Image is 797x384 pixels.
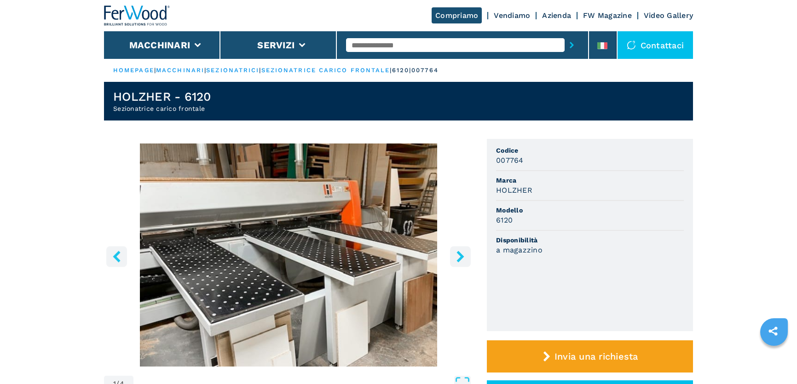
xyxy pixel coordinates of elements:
[496,235,684,245] span: Disponibilità
[496,245,543,255] h3: a magazzino
[496,176,684,185] span: Marca
[627,40,636,50] img: Contattaci
[496,155,524,166] h3: 007764
[154,67,156,74] span: |
[104,6,170,26] img: Ferwood
[496,185,532,195] h3: HOLZHER
[618,31,693,59] div: Contattaci
[583,11,632,20] a: FW Magazine
[113,104,211,113] h2: Sezionatrice carico frontale
[113,67,154,74] a: HOMEPAGE
[762,320,785,343] a: sharethis
[129,40,191,51] button: Macchinari
[113,89,211,104] h1: HOLZHER - 6120
[644,11,693,20] a: Video Gallery
[392,66,412,75] p: 6120 |
[542,11,571,20] a: Azienda
[487,340,693,373] button: Invia una richiesta
[206,67,259,74] a: sezionatrici
[554,351,638,362] span: Invia una richiesta
[565,34,579,56] button: submit-button
[156,67,204,74] a: macchinari
[259,67,261,74] span: |
[496,206,684,215] span: Modello
[432,7,482,23] a: Compriamo
[261,67,390,74] a: sezionatrice carico frontale
[494,11,530,20] a: Vendiamo
[106,246,127,267] button: left-button
[450,246,471,267] button: right-button
[104,143,473,367] img: Sezionatrice carico frontale HOLZHER 6120
[496,146,684,155] span: Codice
[204,67,206,74] span: |
[257,40,295,51] button: Servizi
[411,66,439,75] p: 007764
[104,143,473,367] div: Go to Slide 1
[390,67,392,74] span: |
[496,215,513,225] h3: 6120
